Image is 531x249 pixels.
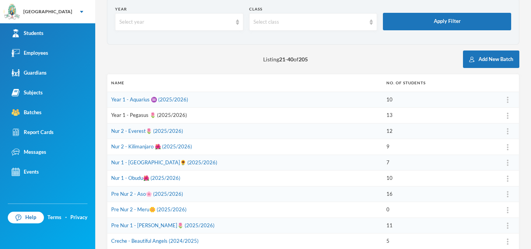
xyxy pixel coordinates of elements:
[111,128,183,134] a: Nur 2 - Everest🌷 (2025/2026)
[12,148,46,156] div: Messages
[65,214,67,221] div: ·
[463,50,519,68] button: Add New Batch
[383,108,496,124] td: 13
[383,202,496,218] td: 0
[299,56,308,63] b: 205
[111,96,188,103] a: Year 1 - Aquarius ♒️ (2025/2026)
[507,176,508,182] img: ...
[47,214,61,221] a: Terms
[263,55,308,63] span: Listing - of
[507,207,508,213] img: ...
[249,6,377,12] div: Class
[507,239,508,245] img: ...
[111,159,217,165] a: Nur 1 - [GEOGRAPHIC_DATA]🌻 (2025/2026)
[507,223,508,229] img: ...
[111,238,199,244] a: Creche - Beautiful Angels (2024/2025)
[111,175,180,181] a: Nur 1 - Obudu🌺 (2025/2026)
[111,206,187,212] a: Pre Nur 2 - Meru🌼 (2025/2026)
[383,186,496,202] td: 16
[507,191,508,197] img: ...
[70,214,87,221] a: Privacy
[115,6,243,12] div: Year
[12,128,54,136] div: Report Cards
[383,218,496,233] td: 11
[111,191,183,197] a: Pre Nur 2 - Aso🌸 (2025/2026)
[107,74,383,92] th: Name
[507,160,508,166] img: ...
[111,112,187,118] a: Year 1 - Pegasus 🌷 (2025/2026)
[4,4,20,20] img: logo
[111,222,215,228] a: Pre Nur 1 - [PERSON_NAME]🌷 (2025/2026)
[8,212,44,223] a: Help
[383,139,496,155] td: 9
[12,49,48,57] div: Employees
[12,89,43,97] div: Subjects
[12,29,44,37] div: Students
[111,143,192,150] a: Nur 2 - Kilimanjaro 🌺 (2025/2026)
[253,18,366,26] div: Select class
[12,108,42,117] div: Batches
[287,56,293,63] b: 40
[507,128,508,134] img: ...
[12,69,47,77] div: Guardians
[507,113,508,119] img: ...
[383,155,496,171] td: 7
[383,171,496,186] td: 10
[383,123,496,139] td: 12
[119,18,232,26] div: Select year
[12,168,39,176] div: Events
[507,97,508,103] img: ...
[383,13,511,30] button: Apply Filter
[383,92,496,108] td: 10
[507,144,508,150] img: ...
[23,8,72,15] div: [GEOGRAPHIC_DATA]
[383,74,496,92] th: No. of students
[279,56,285,63] b: 21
